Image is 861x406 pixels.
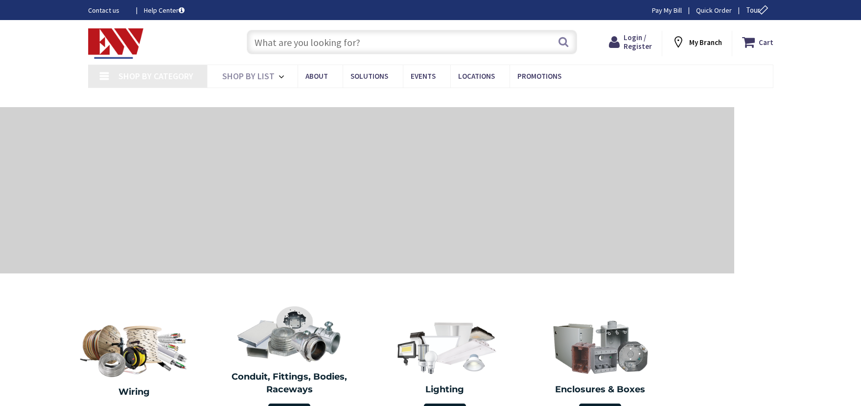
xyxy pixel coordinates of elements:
span: Events [411,71,436,81]
a: Pay My Bill [652,5,682,15]
div: My Branch [672,33,722,51]
a: Help Center [144,5,185,15]
span: Solutions [350,71,388,81]
span: Shop By List [222,70,275,82]
h2: Conduit, Fittings, Bodies, Raceways [219,371,360,396]
a: Quick Order [696,5,732,15]
input: What are you looking for? [247,30,577,54]
a: Contact us [88,5,128,15]
a: Login / Register [609,33,652,51]
strong: Cart [759,33,773,51]
img: Electrical Wholesalers, Inc. [88,28,144,59]
a: Cart [742,33,773,51]
strong: My Branch [689,38,722,47]
h2: Lighting [374,383,515,396]
h2: Enclosures & Boxes [530,383,671,396]
span: Shop By Category [118,70,193,82]
span: Locations [458,71,495,81]
span: About [305,71,328,81]
span: Login / Register [624,33,652,51]
span: Tour [746,5,771,15]
span: Promotions [517,71,561,81]
h2: Wiring [61,386,207,399]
